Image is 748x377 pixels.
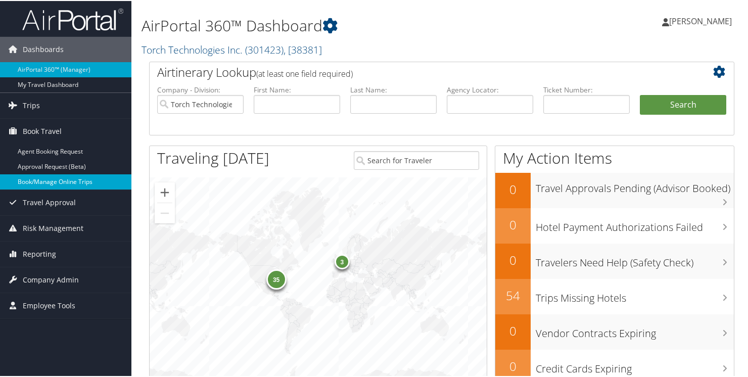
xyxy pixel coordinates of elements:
div: 3 [334,253,349,268]
label: Agency Locator: [447,84,533,94]
div: 35 [266,268,286,289]
a: 0Travel Approvals Pending (Advisor Booked) [495,172,734,207]
a: [PERSON_NAME] [662,5,742,35]
h1: AirPortal 360™ Dashboard [142,14,542,35]
h3: Credit Cards Expiring [536,356,734,375]
img: airportal-logo.png [22,7,123,30]
span: ( 301423 ) [245,42,284,56]
span: , [ 38381 ] [284,42,322,56]
h2: 0 [495,321,531,339]
button: Zoom in [155,181,175,202]
span: (at least one field required) [256,67,353,78]
label: Ticket Number: [543,84,630,94]
h2: 0 [495,357,531,374]
h3: Travelers Need Help (Safety Check) [536,250,734,269]
label: Company - Division: [157,84,244,94]
a: 0Travelers Need Help (Safety Check) [495,243,734,278]
a: 54Trips Missing Hotels [495,278,734,313]
h2: 54 [495,286,531,303]
span: Employee Tools [23,292,75,317]
a: 0Vendor Contracts Expiring [495,313,734,349]
h3: Vendor Contracts Expiring [536,320,734,340]
label: First Name: [254,84,340,94]
h3: Trips Missing Hotels [536,285,734,304]
h2: 0 [495,251,531,268]
span: Reporting [23,241,56,266]
span: Dashboards [23,36,64,61]
h2: 0 [495,180,531,197]
a: 0Hotel Payment Authorizations Failed [495,207,734,243]
span: Travel Approval [23,189,76,214]
span: [PERSON_NAME] [669,15,732,26]
button: Search [640,94,726,114]
button: Zoom out [155,202,175,222]
span: Risk Management [23,215,83,240]
span: Company Admin [23,266,79,292]
h3: Travel Approvals Pending (Advisor Booked) [536,175,734,195]
h3: Hotel Payment Authorizations Failed [536,214,734,233]
span: Book Travel [23,118,62,143]
span: Trips [23,92,40,117]
input: Search for Traveler [354,150,479,169]
a: Torch Technologies Inc. [142,42,322,56]
h2: 0 [495,215,531,232]
h2: Airtinerary Lookup [157,63,678,80]
h1: Traveling [DATE] [157,147,269,168]
h1: My Action Items [495,147,734,168]
label: Last Name: [350,84,437,94]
